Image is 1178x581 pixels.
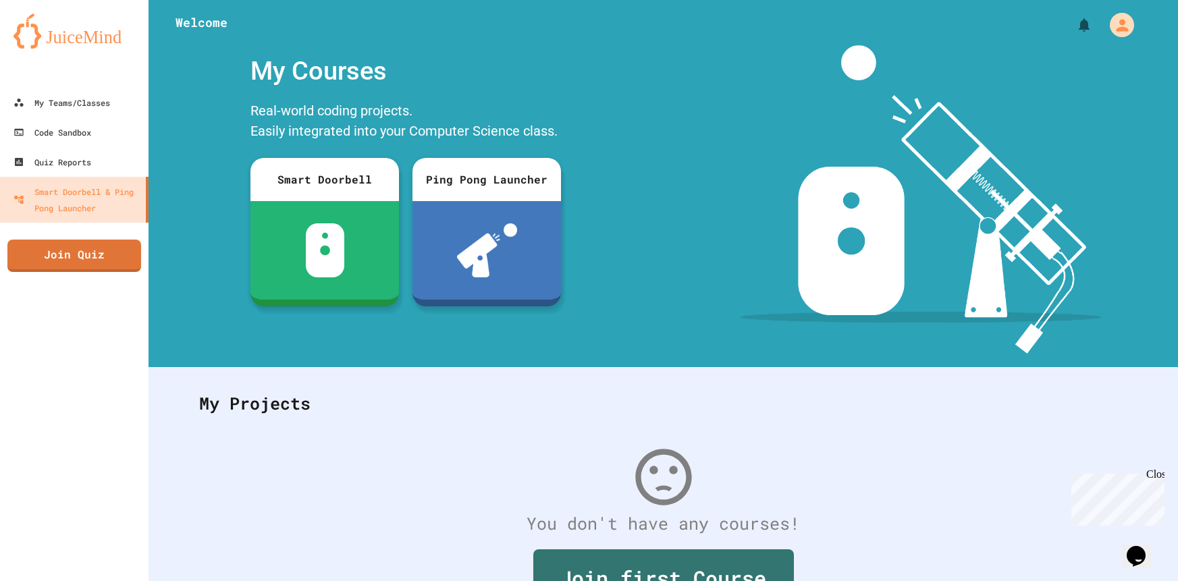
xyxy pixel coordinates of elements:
img: sdb-white.svg [306,223,344,277]
div: My Notifications [1051,13,1096,36]
img: banner-image-my-projects.png [740,45,1102,354]
img: logo-orange.svg [14,13,135,49]
div: You don't have any courses! [186,511,1141,536]
img: ppl-with-ball.png [457,223,517,277]
div: My Teams/Classes [14,94,110,111]
div: My Courses [244,45,568,97]
div: Code Sandbox [14,124,91,140]
div: Ping Pong Launcher [412,158,561,201]
div: Chat with us now!Close [5,5,93,86]
iframe: chat widget [1066,468,1164,526]
iframe: chat widget [1121,527,1164,568]
div: Smart Doorbell & Ping Pong Launcher [14,184,140,216]
div: My Projects [186,377,1141,430]
a: Join Quiz [7,240,141,272]
div: Real-world coding projects. Easily integrated into your Computer Science class. [244,97,568,148]
div: Quiz Reports [14,154,91,170]
div: My Account [1096,9,1137,40]
div: Smart Doorbell [250,158,399,201]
